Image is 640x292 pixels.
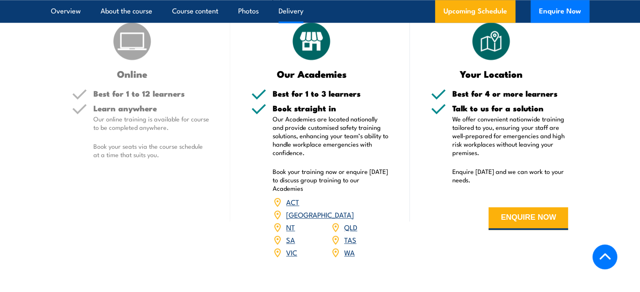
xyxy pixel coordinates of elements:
[93,115,210,132] p: Our online training is available for course to be completed anywhere.
[452,115,568,157] p: We offer convenient nationwide training tailored to you, ensuring your staff are well-prepared fo...
[286,234,295,245] a: SA
[286,222,295,232] a: NT
[452,104,568,112] h5: Talk to us for a solution
[286,197,299,207] a: ACT
[452,167,568,184] p: Enquire [DATE] and we can work to your needs.
[286,209,354,219] a: [GEOGRAPHIC_DATA]
[93,89,210,97] h5: Best for 1 to 12 learners
[273,89,389,97] h5: Best for 1 to 3 learners
[273,167,389,192] p: Book your training now or enquire [DATE] to discuss group training to our Academies
[93,104,210,112] h5: Learn anywhere
[273,104,389,112] h5: Book straight in
[431,69,552,79] h3: Your Location
[452,89,568,97] h5: Best for 4 or more learners
[93,142,210,159] p: Book your seats via the course schedule at a time that suits you.
[489,207,568,230] button: ENQUIRE NOW
[286,247,297,257] a: VIC
[344,234,356,245] a: TAS
[344,247,355,257] a: WA
[273,115,389,157] p: Our Academies are located nationally and provide customised safety training solutions, enhancing ...
[251,69,372,79] h3: Our Academies
[72,69,193,79] h3: Online
[344,222,357,232] a: QLD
